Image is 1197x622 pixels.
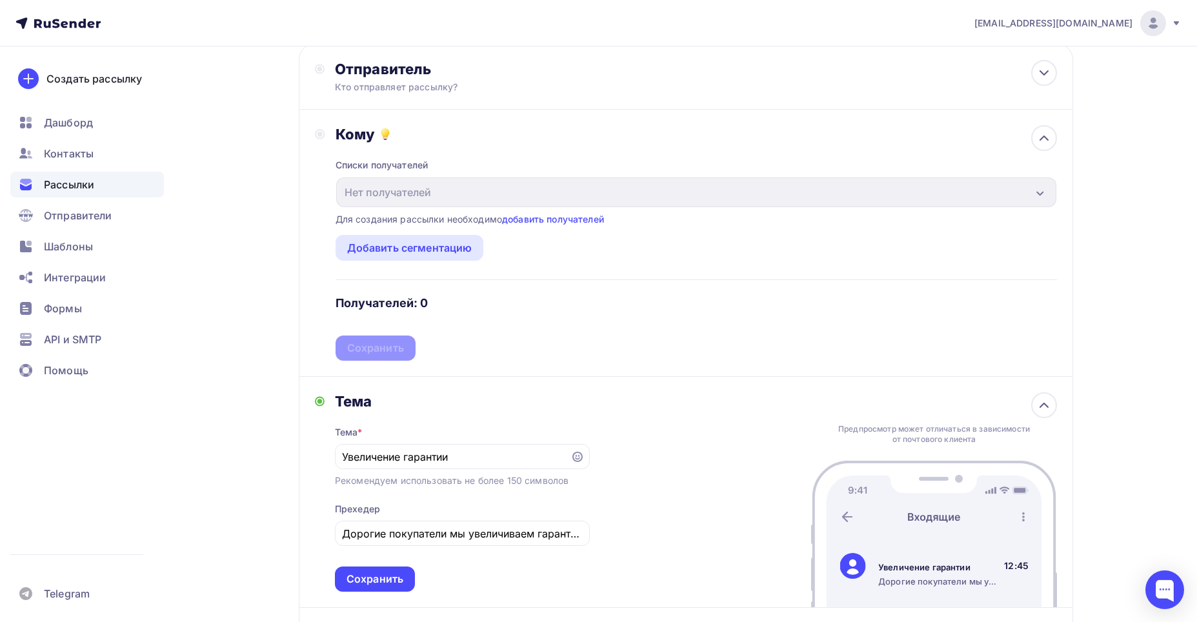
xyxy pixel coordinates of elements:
span: [EMAIL_ADDRESS][DOMAIN_NAME] [974,17,1132,30]
a: Шаблоны [10,234,164,259]
span: Отправители [44,208,112,223]
div: Списки получателей [336,159,428,172]
div: Тема [335,392,590,410]
h4: Получателей: 0 [336,296,428,311]
span: Формы [44,301,82,316]
a: Отправители [10,203,164,228]
a: Контакты [10,141,164,166]
div: Кому [336,125,1057,143]
div: Тема [335,426,363,439]
input: Укажите тему письма [342,449,563,465]
div: Прехедер [335,503,380,516]
div: Рекомендуем использовать не более 150 символов [335,474,568,487]
span: Шаблоны [44,239,93,254]
span: Дашборд [44,115,93,130]
div: Создать рассылку [46,71,142,86]
div: Для создания рассылки необходимо [336,213,604,226]
a: [EMAIL_ADDRESS][DOMAIN_NAME] [974,10,1182,36]
div: Предпросмотр может отличаться в зависимости от почтового клиента [835,424,1034,445]
a: Дашборд [10,110,164,135]
span: Рассылки [44,177,94,192]
button: Нет получателей [336,177,1057,208]
div: Кто отправляет рассылку? [335,81,587,94]
span: Помощь [44,363,88,378]
div: 12:45 [1004,559,1029,572]
div: Сохранить [347,572,403,587]
span: Telegram [44,586,90,601]
div: Отправитель [335,60,614,78]
span: Контакты [44,146,94,161]
div: Дорогие покупатели мы увеличиваем гарантийные обязательства до 2 лет [878,576,1000,587]
div: Увеличение гарантии [878,561,1000,573]
div: Добавить сегментацию [347,240,472,256]
span: Интеграции [44,270,106,285]
span: API и SMTP [44,332,101,347]
input: Текст, который будут видеть подписчики [342,526,582,541]
a: Рассылки [10,172,164,197]
a: Формы [10,296,164,321]
a: добавить получателей [502,214,604,225]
